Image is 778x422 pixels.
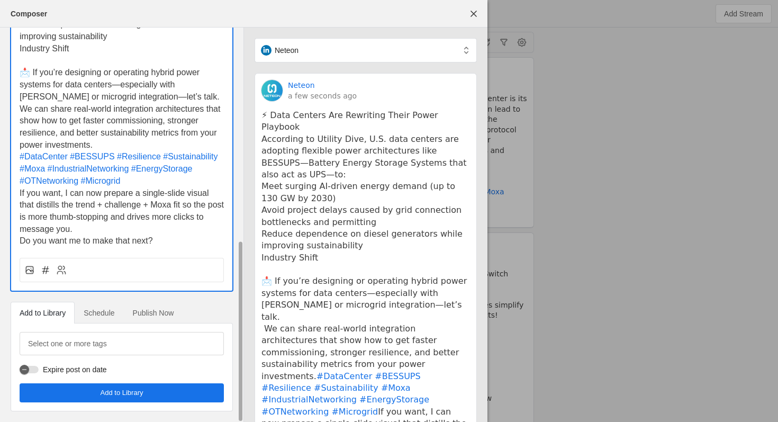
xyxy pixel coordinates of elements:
[20,309,66,317] span: Add to Library
[20,188,226,234] span: If you want, I can now prepare a single-slide visual that distills the trend + challenge + Moxa f...
[261,394,357,405] a: #IndustrialNetworking
[17,17,25,25] img: logo_orange.svg
[359,394,429,405] a: #EnergyStorage
[117,62,178,69] div: Keywords by Traffic
[20,164,45,173] span: #Moxa
[261,80,283,101] img: cache
[17,28,25,36] img: website_grey.svg
[288,80,315,91] a: Neteon
[331,407,378,417] a: #Microgrid
[261,407,329,417] a: #OTNetworking
[20,68,220,101] span: 📩 If you’re designing or operating hybrid power systems for data centers—especially with [PERSON_...
[28,28,116,36] div: Domain: [DOMAIN_NAME]
[117,152,161,161] span: #Resilience
[381,383,411,393] a: #Moxa
[20,44,69,53] span: Industry Shift
[20,383,224,402] button: Add to Library
[163,152,218,161] span: #Sustainability
[70,152,114,161] span: #BESSUPS
[288,91,357,101] a: a few seconds ago
[314,383,378,393] a: #Sustainability
[275,45,298,56] span: Neteon
[261,383,311,393] a: #Resilience
[29,61,37,70] img: tab_domain_overview_orange.svg
[20,104,223,149] span: We can share real-world integration architectures that show how to get faster commissioning, stro...
[30,17,52,25] div: v 4.0.24
[84,309,114,317] span: Schedule
[316,371,372,381] a: #DataCenter
[131,164,193,173] span: #EnergyStorage
[20,236,153,245] span: Do you want me to make that next?
[375,371,420,381] a: #BESSUPS
[105,61,114,70] img: tab_keywords_by_traffic_grey.svg
[81,176,121,185] span: #Microgrid
[20,176,78,185] span: #OTNetworking
[47,164,129,173] span: #IndustrialNetworking
[39,364,107,375] label: Expire post on date
[101,388,143,398] span: Add to Library
[133,309,174,317] span: Publish Now
[11,8,47,19] div: Composer
[40,62,95,69] div: Domain Overview
[28,337,107,350] mat-label: Select one or more tags
[20,152,68,161] span: #DataCenter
